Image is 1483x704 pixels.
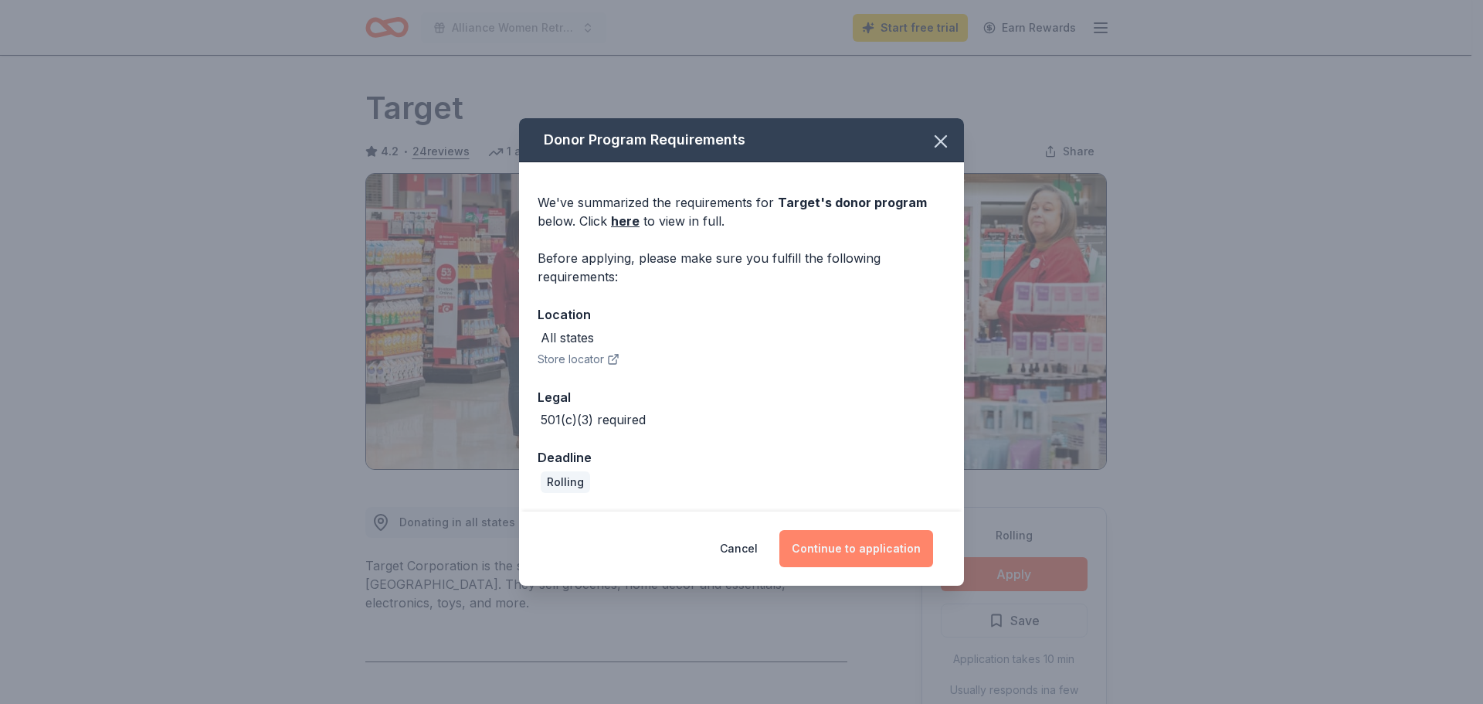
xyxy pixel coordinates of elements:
[538,304,945,325] div: Location
[538,387,945,407] div: Legal
[541,471,590,493] div: Rolling
[538,350,619,369] button: Store locator
[720,530,758,567] button: Cancel
[538,193,945,230] div: We've summarized the requirements for below. Click to view in full.
[519,118,964,162] div: Donor Program Requirements
[778,195,927,210] span: Target 's donor program
[541,410,646,429] div: 501(c)(3) required
[541,328,594,347] div: All states
[538,447,945,468] div: Deadline
[779,530,933,567] button: Continue to application
[538,249,945,286] div: Before applying, please make sure you fulfill the following requirements:
[611,212,640,230] a: here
